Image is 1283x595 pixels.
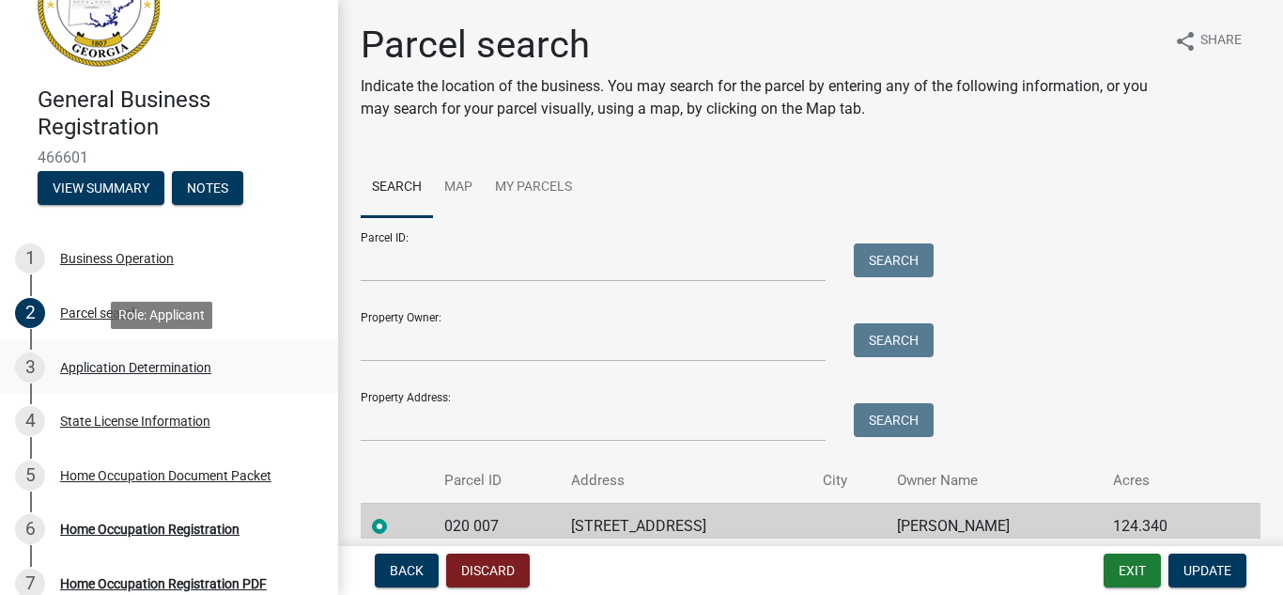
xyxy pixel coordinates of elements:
[854,243,934,277] button: Search
[886,503,1102,549] td: [PERSON_NAME]
[60,306,139,320] div: Parcel search
[15,243,45,274] div: 1
[375,554,439,587] button: Back
[38,149,301,166] span: 466601
[60,523,240,536] div: Home Occupation Registration
[60,469,271,482] div: Home Occupation Document Packet
[15,461,45,491] div: 5
[60,361,211,374] div: Application Determination
[560,503,812,549] td: [STREET_ADDRESS]
[812,459,887,503] th: City
[484,158,583,218] a: My Parcels
[886,459,1102,503] th: Owner Name
[15,406,45,436] div: 4
[60,577,267,590] div: Home Occupation Registration PDF
[433,158,484,218] a: Map
[172,171,243,205] button: Notes
[1200,30,1242,53] span: Share
[15,514,45,544] div: 6
[1183,563,1231,578] span: Update
[433,503,560,549] td: 020 007
[390,563,424,578] span: Back
[1102,459,1225,503] th: Acres
[433,459,560,503] th: Parcel ID
[854,403,934,437] button: Search
[361,23,1159,68] h1: Parcel search
[172,181,243,196] wm-modal-confirm: Notes
[446,554,530,587] button: Discard
[38,86,323,141] h4: General Business Registration
[1104,554,1161,587] button: Exit
[60,252,174,265] div: Business Operation
[38,181,164,196] wm-modal-confirm: Summary
[15,298,45,328] div: 2
[361,75,1159,120] p: Indicate the location of the business. You may search for the parcel by entering any of the follo...
[1168,554,1246,587] button: Update
[854,323,934,357] button: Search
[1102,503,1225,549] td: 124.340
[15,352,45,383] div: 3
[38,171,164,205] button: View Summary
[361,158,433,218] a: Search
[1159,23,1257,59] button: shareShare
[60,415,210,428] div: State License Information
[560,459,812,503] th: Address
[1174,30,1197,53] i: share
[111,302,212,329] div: Role: Applicant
